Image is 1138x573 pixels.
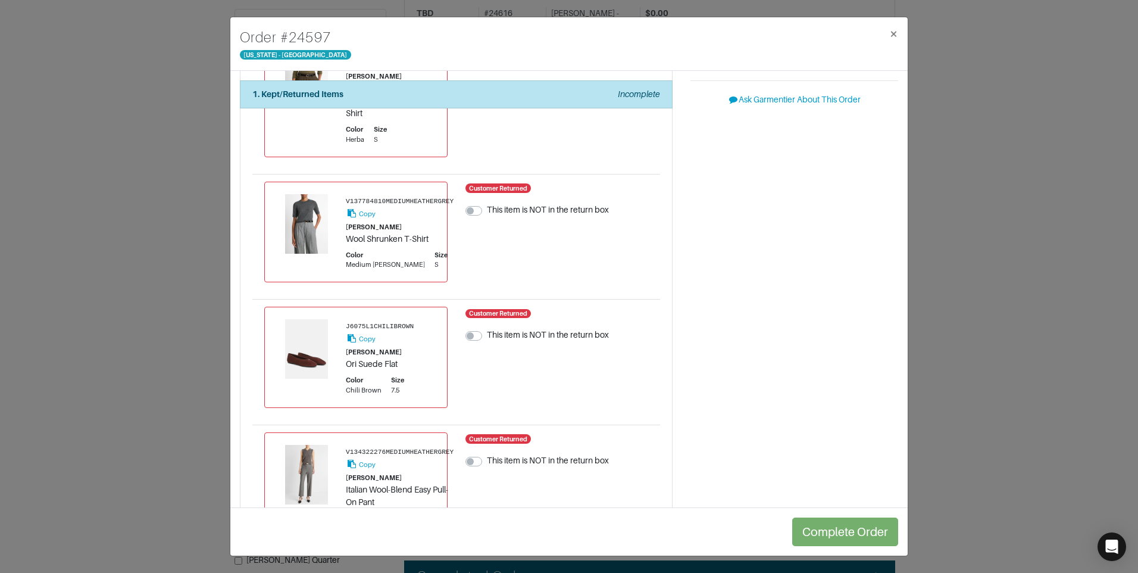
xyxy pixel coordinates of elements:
[346,474,402,481] small: [PERSON_NAME]
[240,27,351,48] h4: Order # 24597
[618,89,660,99] em: Incomplete
[346,124,364,135] div: Color
[346,332,376,345] button: Copy
[346,198,454,205] small: V137784810MEDIUMHEATHERGREY
[346,449,454,456] small: V134322276MEDIUMHEATHERGREY
[434,260,448,270] div: S
[434,250,448,260] div: Size
[690,91,898,109] button: Ask Garmentier About This Order
[346,233,454,245] div: Wool Shrunken T-Shirt
[346,73,402,80] small: [PERSON_NAME]
[487,454,609,467] label: This item is NOT in the return box
[346,358,435,370] div: Ori Suede Flat
[880,17,908,51] button: Close
[391,375,404,385] div: Size
[346,250,425,260] div: Color
[277,445,336,505] img: Product
[359,461,376,468] small: Copy
[346,484,454,509] div: Italian Wool-Blend Easy Pull-On Pant
[391,385,404,396] div: 7.5
[346,375,382,385] div: Color
[346,457,376,471] button: Copy
[346,323,414,330] small: J6075L1CHILIBROWN
[465,309,532,319] span: Customer Returned
[359,210,376,217] small: Copy
[487,329,609,341] label: This item is NOT in the return box
[889,26,898,42] span: ×
[346,348,402,356] small: [PERSON_NAME]
[465,183,532,193] span: Customer Returned
[252,89,343,99] strong: 1. Kept/Returned Items
[792,518,898,546] button: Complete Order
[1098,532,1126,561] div: Open Intercom Messenger
[240,50,351,60] span: [US_STATE] - [GEOGRAPHIC_DATA]
[346,207,376,220] button: Copy
[277,319,336,379] img: Product
[374,124,387,135] div: Size
[346,223,402,231] small: [PERSON_NAME]
[346,385,382,396] div: Chili Brown
[346,260,425,270] div: Medium [PERSON_NAME]
[277,194,336,254] img: Product
[359,335,376,342] small: Copy
[374,135,387,145] div: S
[487,204,609,216] label: This item is NOT in the return box
[346,135,364,145] div: Herba
[465,434,532,444] span: Customer Returned
[277,43,336,103] img: Product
